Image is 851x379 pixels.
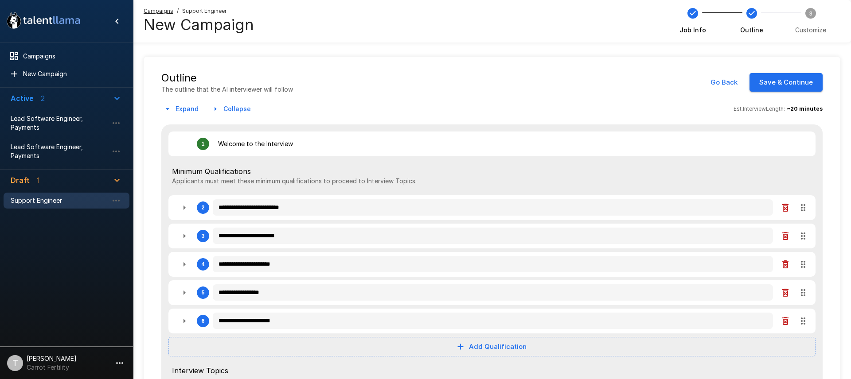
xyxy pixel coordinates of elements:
[706,73,742,92] button: Go Back
[144,15,254,34] h4: New Campaign
[750,73,823,92] button: Save & Continue
[679,26,706,35] span: Job Info
[202,205,205,211] div: 2
[161,101,202,117] button: Expand
[168,224,816,248] div: 3
[161,71,293,85] h5: Outline
[168,337,816,356] button: Add Qualification
[172,365,812,376] span: Interview Topics
[172,166,812,177] span: Minimum Qualifications
[144,8,173,14] u: Campaigns
[168,195,816,220] div: 2
[168,252,816,277] div: 4
[795,26,826,35] span: Customize
[182,7,226,15] span: Support Engineer
[202,233,205,239] div: 3
[202,318,205,324] div: 6
[161,85,293,94] p: The outline that the AI interviewer will follow
[172,177,812,186] p: Applicants must meet these minimum qualifications to proceed to Interview Topics.
[740,26,763,35] span: Outline
[168,280,816,305] div: 5
[787,105,823,112] b: ~ 20 minutes
[734,104,785,113] span: Est. Interview Length:
[202,261,205,267] div: 4
[202,290,205,296] div: 5
[809,10,812,16] text: 3
[177,7,179,15] span: /
[202,141,205,147] div: 1
[218,139,293,148] p: Welcome to the Interview
[168,309,816,333] div: 6
[209,101,254,117] button: Collapse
